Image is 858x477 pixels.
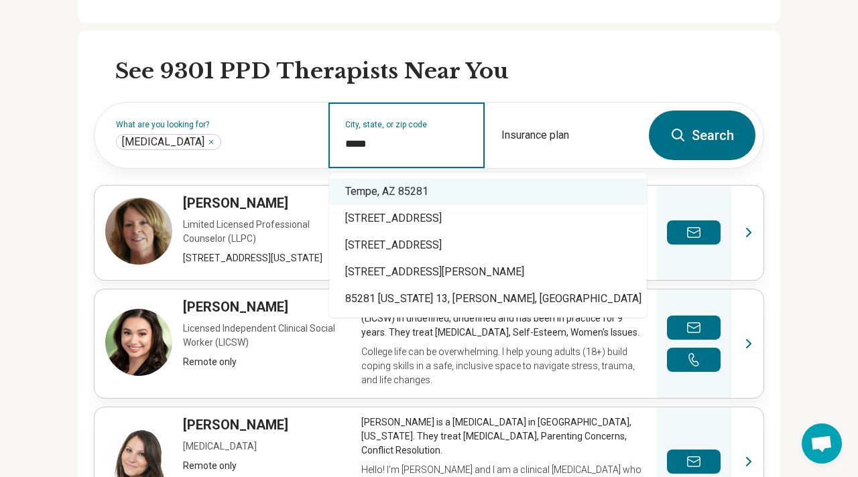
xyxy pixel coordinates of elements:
button: Send a message [667,220,721,245]
div: Open chat [802,423,842,464]
div: Suggestions [329,173,647,318]
div: Depression [116,134,221,150]
button: Make a phone call [667,348,721,372]
div: [STREET_ADDRESS] [329,205,647,232]
h2: See 9301 PPD Therapists Near You [115,58,764,86]
label: What are you looking for? [116,121,312,129]
div: 85281 [US_STATE] 13, [PERSON_NAME], [GEOGRAPHIC_DATA] [329,285,647,312]
button: Search [649,111,755,160]
span: [MEDICAL_DATA] [122,135,204,149]
div: [STREET_ADDRESS] [329,232,647,259]
div: [STREET_ADDRESS][PERSON_NAME] [329,259,647,285]
div: Tempe, AZ 85281 [329,178,647,205]
button: Send a message [667,450,721,474]
button: Send a message [667,316,721,340]
button: Depression [207,138,215,146]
